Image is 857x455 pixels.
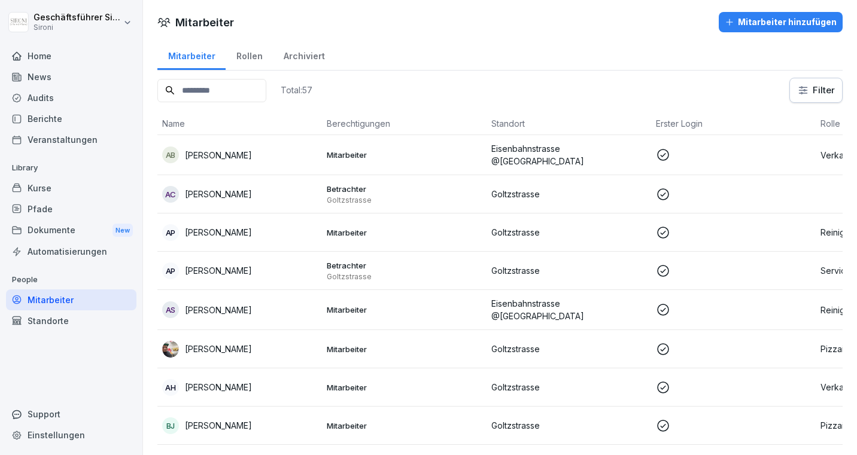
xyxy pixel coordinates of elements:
[185,304,252,316] p: [PERSON_NAME]
[491,226,646,239] p: Goltzstrasse
[491,188,646,200] p: Goltzstrasse
[327,227,482,238] p: Mitarbeiter
[327,184,482,194] p: Betrachter
[6,425,136,445] a: Einstellungen
[6,87,136,108] a: Audits
[281,84,312,96] p: Total: 57
[157,39,226,70] a: Mitarbeiter
[327,149,482,160] p: Mitarbeiter
[6,310,136,331] a: Standorte
[162,186,179,203] div: AC
[162,417,179,434] div: BJ
[162,379,179,396] div: AH
[34,23,121,32] p: Sironi
[327,382,482,393] p: Mitarbeiter
[491,419,646,432] p: Goltzstrasse
[34,13,121,23] p: Geschäftsführer Sironi
[491,142,646,167] p: Eisenbahnstrasse @[GEOGRAPHIC_DATA]
[491,343,646,355] p: Goltzstrasse
[491,297,646,322] p: Eisenbahnstrasse @[GEOGRAPHIC_DATA]
[162,224,179,241] div: AP
[491,264,646,277] p: Goltzstrasse
[6,158,136,178] p: Library
[185,419,252,432] p: [PERSON_NAME]
[327,304,482,315] p: Mitarbeiter
[162,301,179,318] div: AS
[185,188,252,200] p: [PERSON_NAME]
[185,343,252,355] p: [PERSON_NAME]
[651,112,816,135] th: Erster Login
[327,420,482,431] p: Mitarbeiter
[6,289,136,310] a: Mitarbeiter
[790,78,842,102] button: Filter
[6,241,136,262] a: Automatisierungen
[162,262,179,279] div: AP
[162,146,179,163] div: AB
[185,381,252,393] p: [PERSON_NAME]
[185,264,252,277] p: [PERSON_NAME]
[6,219,136,242] div: Dokumente
[6,270,136,289] p: People
[322,112,487,135] th: Berechtigungen
[157,112,322,135] th: Name
[175,14,234,30] h1: Mitarbeiter
[226,39,273,70] a: Rollen
[6,178,136,199] a: Kurse
[273,39,335,70] a: Archiviert
[162,341,179,358] img: kxeqd14vvy90yrv0469cg1jb.png
[6,108,136,129] a: Berichte
[6,219,136,242] a: DokumenteNew
[491,381,646,393] p: Goltzstrasse
[185,149,252,161] p: [PERSON_NAME]
[797,84,835,96] div: Filter
[487,112,651,135] th: Standort
[327,260,482,271] p: Betrachter
[6,404,136,425] div: Support
[725,16,837,29] div: Mitarbeiter hinzufügen
[327,272,482,282] p: Goltzstrasse
[6,45,136,66] a: Home
[113,224,133,237] div: New
[6,66,136,87] a: News
[6,129,136,150] a: Veranstaltungen
[185,226,252,239] p: [PERSON_NAME]
[327,344,482,355] p: Mitarbeiter
[719,12,843,32] button: Mitarbeiter hinzufügen
[327,196,482,205] p: Goltzstrasse
[6,199,136,219] a: Pfade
